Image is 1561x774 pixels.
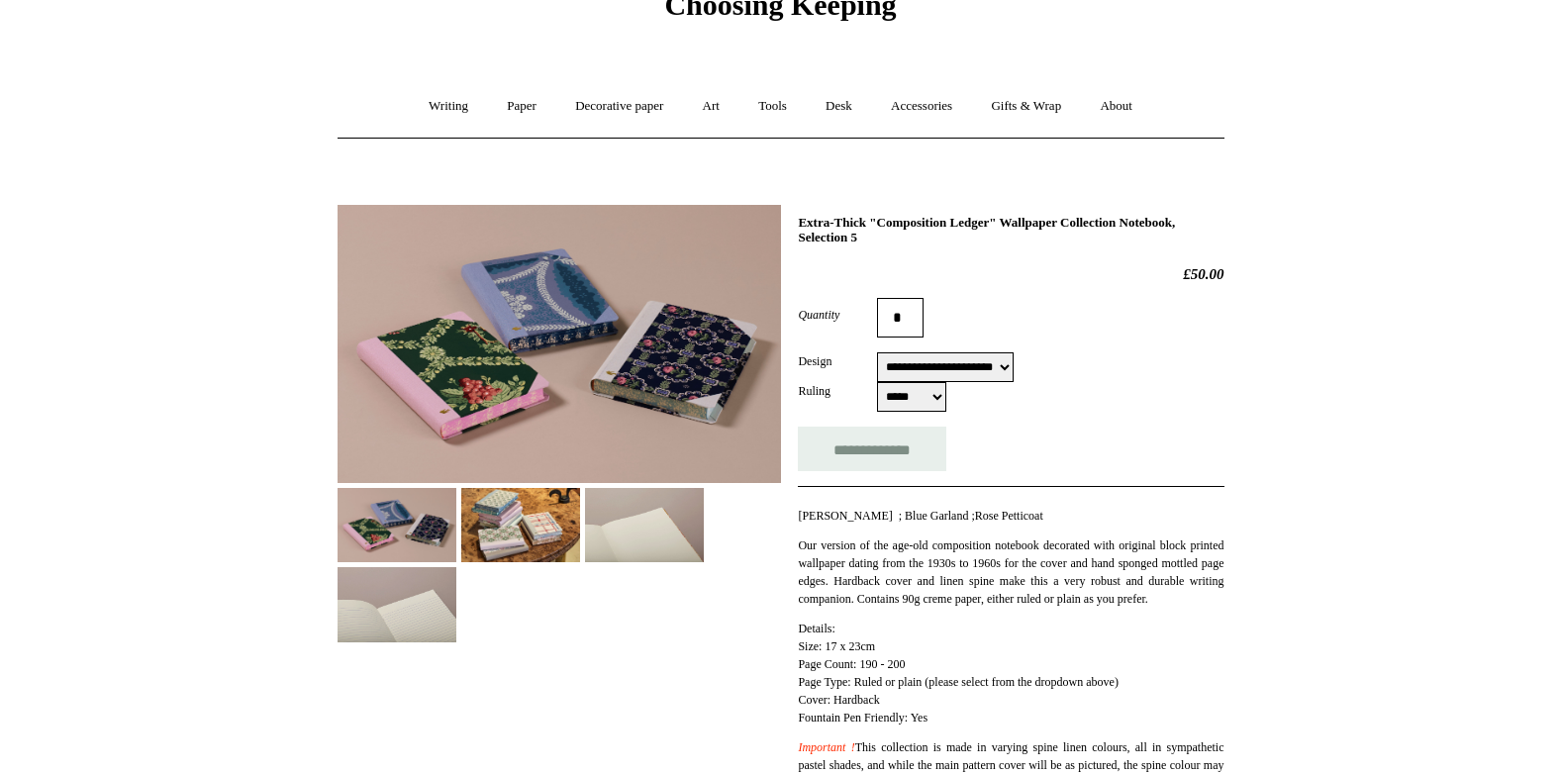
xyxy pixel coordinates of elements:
label: Ruling [798,382,877,400]
label: Design [798,352,877,370]
h2: £50.00 [798,265,1223,283]
img: Extra-Thick "Composition Ledger" Wallpaper Collection Notebook, Selection 5 [461,488,580,562]
a: Desk [808,80,870,133]
a: Accessories [873,80,970,133]
p: Our version of the age-old composition notebook decorated with original block printed wallpaper d... [798,536,1223,608]
p: [PERSON_NAME] ; Blue Garland ; [798,507,1223,525]
a: Decorative paper [557,80,681,133]
a: Tools [740,80,805,133]
span: Page Type: Ruled or plain (please select from the dropdown above) [798,675,1119,689]
span: Rose Petticoat [975,509,1043,523]
a: Art [685,80,737,133]
a: Gifts & Wrap [973,80,1079,133]
img: Extra-Thick "Composition Ledger" Wallpaper Collection Notebook, Selection 5 [338,567,456,641]
a: About [1082,80,1150,133]
label: Quantity [798,306,877,324]
a: Choosing Keeping [664,4,896,18]
img: Extra-Thick "Composition Ledger" Wallpaper Collection Notebook, Selection 5 [338,488,456,562]
h1: Extra-Thick "Composition Ledger" Wallpaper Collection Notebook, Selection 5 [798,215,1223,245]
span: Details: [798,622,834,635]
img: Extra-Thick "Composition Ledger" Wallpaper Collection Notebook, Selection 5 [585,488,704,562]
span: Size: 17 x 23cm [798,639,875,653]
span: Cover: Hardback [798,693,879,707]
span: Page Count: 190 - 200 [798,657,905,671]
img: Extra-Thick "Composition Ledger" Wallpaper Collection Notebook, Selection 5 [338,205,781,483]
span: Fountain Pen Friendly: Yes [798,711,927,725]
a: Writing [411,80,486,133]
em: Important ! [798,740,854,754]
a: Paper [489,80,554,133]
